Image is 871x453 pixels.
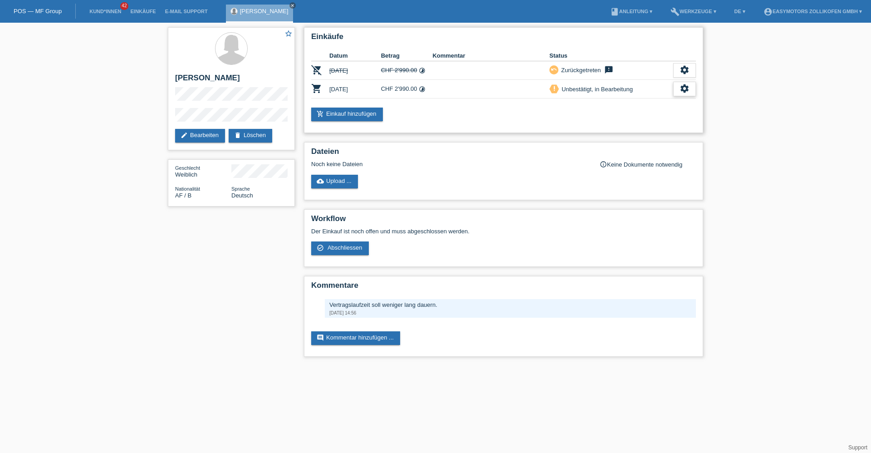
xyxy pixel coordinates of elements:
[610,7,619,16] i: book
[311,214,696,228] h2: Workflow
[234,132,241,139] i: delete
[329,80,381,98] td: [DATE]
[311,147,696,161] h2: Dateien
[600,161,607,168] i: info_outline
[311,83,322,94] i: POSP00027705
[606,9,657,14] a: bookAnleitung ▾
[284,30,293,38] i: star_border
[329,50,381,61] th: Datum
[603,65,614,74] i: feedback
[759,9,866,14] a: account_circleEasymotors Zollikofen GmbH ▾
[666,9,721,14] a: buildWerkzeuge ▾
[311,161,588,167] div: Noch keine Dateien
[175,164,231,178] div: Weiblich
[680,84,690,94] i: settings
[419,67,426,74] i: Fixe Raten (24 Raten)
[175,165,200,171] span: Geschlecht
[329,61,381,80] td: [DATE]
[240,8,289,15] a: [PERSON_NAME]
[381,50,433,61] th: Betrag
[311,228,696,235] p: Der Einkauf ist noch offen und muss abgeschlossen werden.
[290,3,295,8] i: close
[848,444,867,451] a: Support
[551,85,558,92] i: priority_high
[311,241,369,255] a: check_circle_outline Abschliessen
[559,84,633,94] div: Unbestätigt, in Bearbeitung
[311,281,696,295] h2: Kommentare
[14,8,62,15] a: POS — MF Group
[381,61,433,80] td: CHF 2'990.00
[311,175,358,188] a: cloud_uploadUpload ...
[328,244,362,251] span: Abschliessen
[551,66,557,73] i: undo
[317,244,324,251] i: check_circle_outline
[730,9,750,14] a: DE ▾
[175,192,191,199] span: Afghanistan / B / 19.06.2016
[175,186,200,192] span: Nationalität
[311,331,400,345] a: commentKommentar hinzufügen ...
[231,186,250,192] span: Sprache
[289,2,296,9] a: close
[381,80,433,98] td: CHF 2'990.00
[600,161,696,168] div: Keine Dokumente notwendig
[680,65,690,75] i: settings
[126,9,160,14] a: Einkäufe
[670,7,680,16] i: build
[317,334,324,341] i: comment
[231,192,253,199] span: Deutsch
[549,50,673,61] th: Status
[311,64,322,75] i: POSP00027704
[120,2,128,10] span: 42
[85,9,126,14] a: Kund*innen
[329,301,691,308] div: Vertragslaufzeit soll weniger lang dauern.
[558,65,601,75] div: Zurückgetreten
[311,108,383,121] a: add_shopping_cartEinkauf hinzufügen
[229,129,272,143] a: deleteLöschen
[175,74,288,87] h2: [PERSON_NAME]
[419,86,426,93] i: Fixe Raten (12 Raten)
[181,132,188,139] i: edit
[329,310,691,315] div: [DATE] 14:56
[317,177,324,185] i: cloud_upload
[161,9,212,14] a: E-Mail Support
[175,129,225,143] a: editBearbeiten
[284,30,293,39] a: star_border
[317,110,324,118] i: add_shopping_cart
[311,32,696,46] h2: Einkäufe
[432,50,549,61] th: Kommentar
[763,7,773,16] i: account_circle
